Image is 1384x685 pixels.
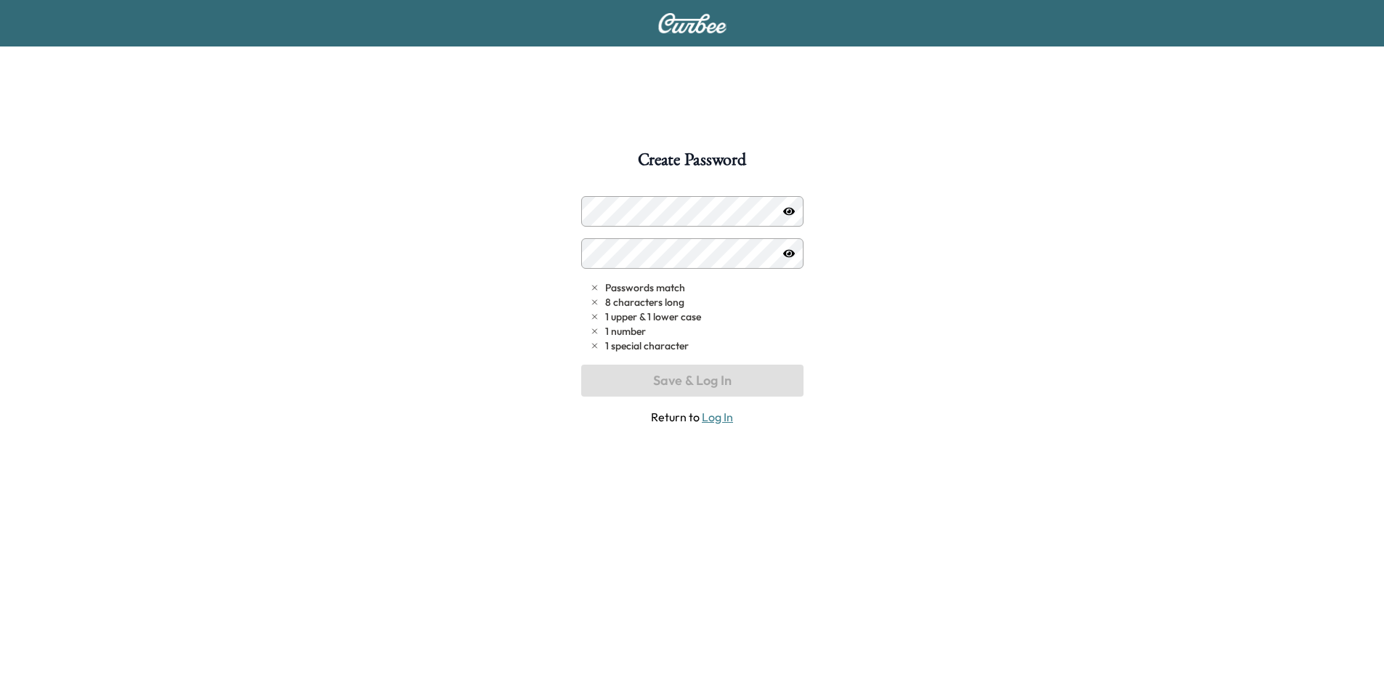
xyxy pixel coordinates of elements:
a: Log In [702,410,733,424]
span: 1 number [605,324,646,339]
span: 1 special character [605,339,689,353]
img: Curbee Logo [657,13,727,33]
span: Return to [581,408,804,426]
span: 8 characters long [605,295,684,309]
span: 1 upper & 1 lower case [605,309,701,324]
span: Passwords match [605,280,685,295]
h1: Create Password [638,151,745,176]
